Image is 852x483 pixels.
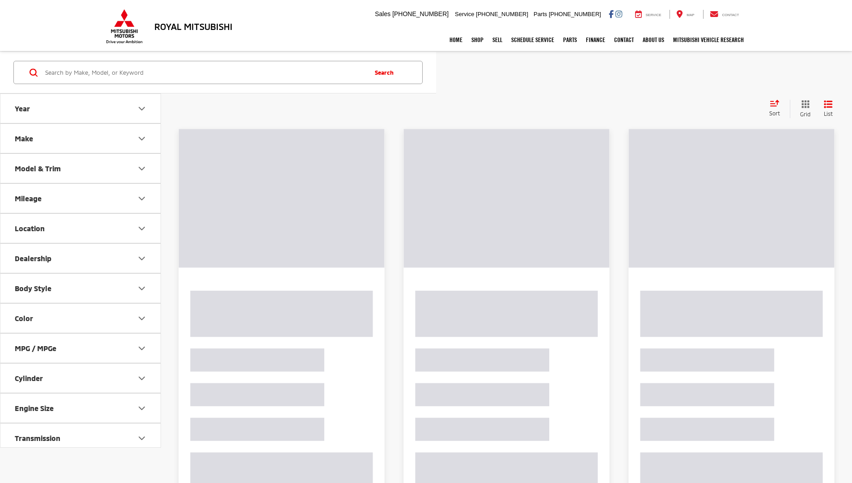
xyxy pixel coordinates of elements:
[646,13,661,17] span: Service
[15,134,33,143] div: Make
[0,94,161,123] button: YearYear
[366,61,407,84] button: Search
[136,163,147,174] div: Model & Trim
[628,10,668,19] a: Service
[136,433,147,444] div: Transmission
[722,13,739,17] span: Contact
[0,394,161,423] button: Engine SizeEngine Size
[15,194,42,203] div: Mileage
[375,10,390,17] span: Sales
[800,110,810,118] span: Grid
[609,10,614,17] a: Facebook: Click to visit our Facebook page
[0,304,161,333] button: ColorColor
[670,10,701,19] a: Map
[15,164,61,173] div: Model & Trim
[488,29,507,51] a: Sell
[15,224,45,233] div: Location
[136,223,147,234] div: Location
[615,10,622,17] a: Instagram: Click to visit our Instagram page
[136,133,147,144] div: Make
[15,254,51,263] div: Dealership
[0,124,161,153] button: MakeMake
[0,214,161,243] button: LocationLocation
[790,100,817,118] button: Grid View
[15,404,54,412] div: Engine Size
[15,314,33,322] div: Color
[0,184,161,213] button: MileageMileage
[559,29,581,51] a: Parts: Opens in a new tab
[15,344,56,352] div: MPG / MPGe
[136,403,147,414] div: Engine Size
[455,11,474,17] span: Service
[154,21,233,31] h3: Royal Mitsubishi
[769,110,780,116] span: Sort
[136,253,147,264] div: Dealership
[687,13,694,17] span: Map
[15,374,43,382] div: Cylinder
[0,364,161,393] button: CylinderCylinder
[581,29,610,51] a: Finance
[136,373,147,384] div: Cylinder
[136,343,147,354] div: MPG / MPGe
[610,29,638,51] a: Contact
[0,274,161,303] button: Body StyleBody Style
[15,434,60,442] div: Transmission
[817,100,839,118] button: List View
[669,29,748,51] a: Mitsubishi Vehicle Research
[392,10,449,17] span: [PHONE_NUMBER]
[0,424,161,453] button: TransmissionTransmission
[507,29,559,51] a: Schedule Service: Opens in a new tab
[824,110,833,118] span: List
[15,104,30,113] div: Year
[765,100,790,118] button: Select sort value
[136,313,147,324] div: Color
[136,103,147,114] div: Year
[549,11,601,17] span: [PHONE_NUMBER]
[104,9,144,44] img: Mitsubishi
[44,62,366,83] input: Search by Make, Model, or Keyword
[638,29,669,51] a: About Us
[0,154,161,183] button: Model & TrimModel & Trim
[136,283,147,294] div: Body Style
[476,11,528,17] span: [PHONE_NUMBER]
[0,334,161,363] button: MPG / MPGeMPG / MPGe
[445,29,467,51] a: Home
[0,244,161,273] button: DealershipDealership
[15,284,51,292] div: Body Style
[534,11,547,17] span: Parts
[703,10,746,19] a: Contact
[136,193,147,204] div: Mileage
[467,29,488,51] a: Shop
